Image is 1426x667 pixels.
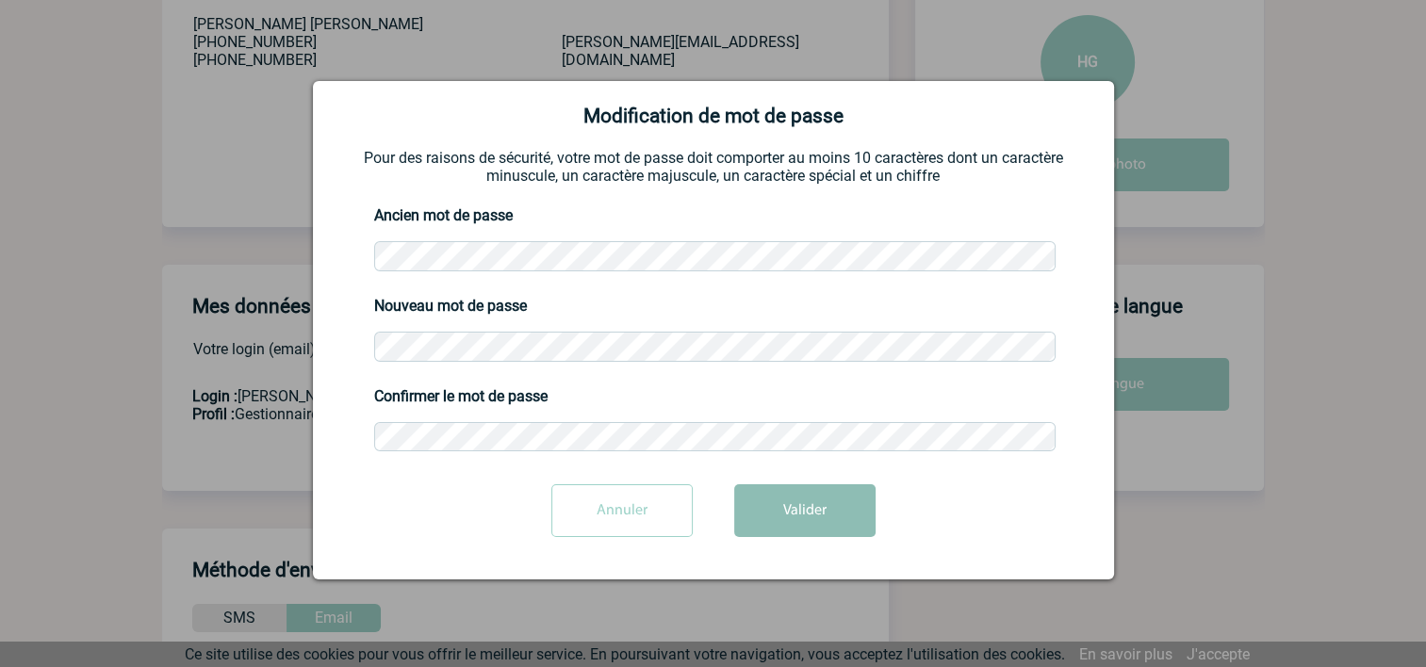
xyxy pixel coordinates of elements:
label: Confirmer le mot de passe [374,385,525,408]
input: Annuler [551,484,693,537]
label: Nouveau mot de passe [374,295,525,317]
legend: Modification de mot de passe [336,105,1090,128]
button: Valider [734,484,876,537]
label: Ancien mot de passe [374,204,525,227]
p: Pour des raisons de sécurité, votre mot de passe doit comporter au moins 10 caractères dont un ca... [336,149,1090,185]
